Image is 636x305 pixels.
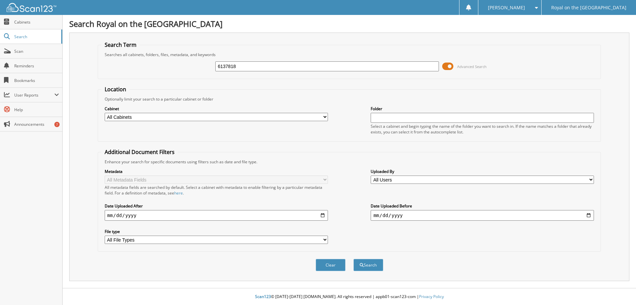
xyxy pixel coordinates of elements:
div: Optionally limit your search to a particular cabinet or folder [101,96,598,102]
span: Bookmarks [14,78,59,83]
button: Clear [316,259,345,271]
span: [PERSON_NAME] [488,6,525,10]
span: Reminders [14,63,59,69]
span: Advanced Search [457,64,487,69]
legend: Additional Document Filters [101,148,178,156]
legend: Search Term [101,41,140,48]
label: Uploaded By [371,169,594,174]
img: scan123-logo-white.svg [7,3,56,12]
input: end [371,210,594,221]
span: Scan [14,48,59,54]
div: Select a cabinet and begin typing the name of the folder you want to search in. If the name match... [371,123,594,135]
div: Enhance your search for specific documents using filters such as date and file type. [101,159,598,165]
legend: Location [101,86,130,93]
div: All metadata fields are searched by default. Select a cabinet with metadata to enable filtering b... [105,185,328,196]
span: User Reports [14,92,54,98]
label: Folder [371,106,594,112]
span: Cabinets [14,19,59,25]
input: start [105,210,328,221]
div: © [DATE]-[DATE] [DOMAIN_NAME]. All rights reserved | appb01-scan123-com | [63,289,636,305]
h1: Search Royal on the [GEOGRAPHIC_DATA] [69,18,629,29]
a: here [174,190,183,196]
button: Search [353,259,383,271]
label: File type [105,229,328,234]
div: Searches all cabinets, folders, files, metadata, and keywords [101,52,598,57]
a: Privacy Policy [419,294,444,299]
span: Search [14,34,58,39]
label: Date Uploaded Before [371,203,594,209]
span: Royal on the [GEOGRAPHIC_DATA] [551,6,626,10]
span: Help [14,107,59,113]
span: Scan123 [255,294,271,299]
label: Cabinet [105,106,328,112]
div: 7 [54,122,60,127]
span: Announcements [14,121,59,127]
label: Date Uploaded After [105,203,328,209]
label: Metadata [105,169,328,174]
